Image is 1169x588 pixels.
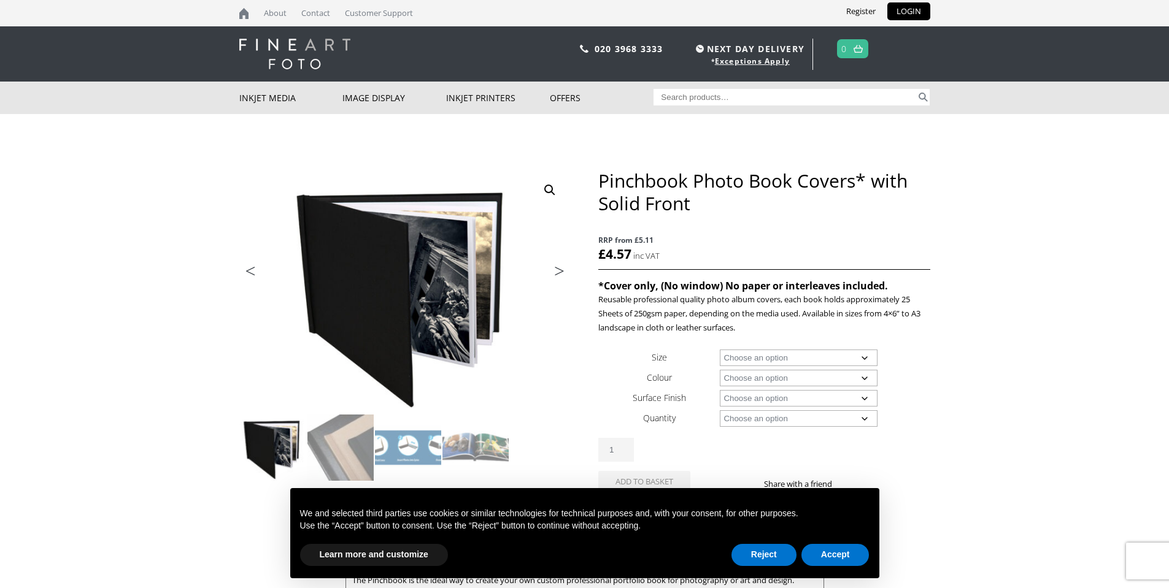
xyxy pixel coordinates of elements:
button: Search [916,89,930,105]
a: Inkjet Printers [446,82,550,114]
a: Offers [550,82,654,114]
button: Reject [731,544,797,566]
a: Exceptions Apply [715,56,790,66]
button: Add to basket [598,471,690,492]
a: 020 3968 3333 [595,43,663,55]
span: RRP from £5.11 [598,233,930,247]
a: Image Display [342,82,446,114]
input: Search products… [654,89,916,105]
h4: *Cover only, (No window) No paper or interleaves included. [598,279,930,292]
span: £ [598,245,606,262]
p: We and selected third parties use cookies or similar technologies for technical purposes and, wit... [300,508,870,520]
button: Accept [801,544,870,566]
a: Inkjet Media [239,82,343,114]
p: Reusable professional quality photo album covers, each book holds approximately 25 Sheets of 250g... [598,292,930,335]
a: LOGIN [887,2,930,20]
img: phone.svg [580,45,588,53]
span: NEXT DAY DELIVERY [693,42,804,56]
img: Pinchbook Photo Book Covers* with Solid Front - Image 4 [442,414,509,481]
img: time.svg [696,45,704,53]
label: Colour [647,372,672,383]
label: Size [652,351,667,363]
img: Pinchbook Photo Book Covers* with Solid Front - Image 5 [240,482,306,548]
button: Learn more and customize [300,544,448,566]
img: Pinchbook Photo Book Covers* with Solid Front [239,169,571,414]
img: Pinchbook Photo Book Covers* with Solid Front - Image 2 [307,414,374,481]
img: logo-white.svg [239,39,350,69]
h1: Pinchbook Photo Book Covers* with Solid Front [598,169,930,215]
a: View full-screen image gallery [539,179,561,201]
a: Register [837,2,885,20]
p: Share with a friend [764,477,847,491]
img: basket.svg [854,45,863,53]
input: Product quantity [598,438,634,462]
label: Quantity [643,412,676,424]
img: Pinchbook Photo Book Covers* with Solid Front - Image 3 [375,414,441,481]
label: Surface Finish [633,392,686,403]
a: 0 [841,40,847,58]
img: Pinchbook Photo Book Covers* with Solid Front [240,414,306,481]
bdi: 4.57 [598,245,631,262]
p: Use the “Accept” button to consent. Use the “Reject” button to continue without accepting. [300,520,870,532]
